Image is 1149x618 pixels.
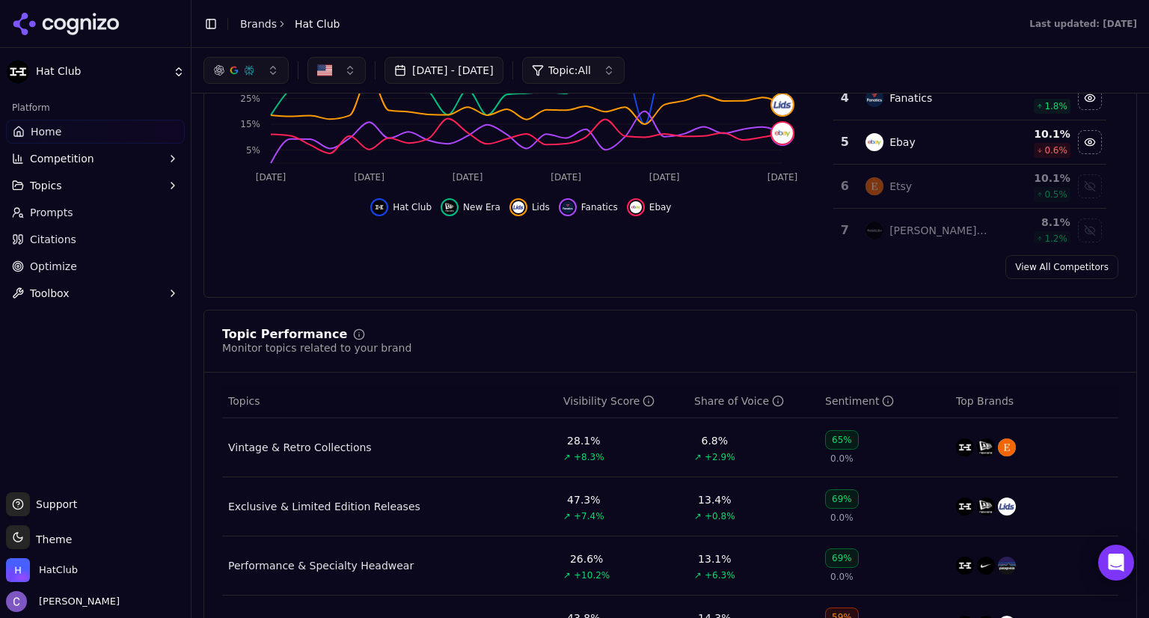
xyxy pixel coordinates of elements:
[694,569,702,581] span: ↗
[1029,18,1137,30] div: Last updated: [DATE]
[998,438,1016,456] img: etsy
[819,385,950,418] th: sentiment
[889,223,989,238] div: [PERSON_NAME] & [PERSON_NAME]
[512,201,524,213] img: lids
[865,89,883,107] img: fanatics
[705,451,735,463] span: +2.9%
[354,172,384,183] tspan: [DATE]
[956,394,1014,409] span: Top Brands
[557,385,688,418] th: visibilityScore
[373,201,385,213] img: hat club
[833,209,1106,253] tr: 7mitchell & ness[PERSON_NAME] & [PERSON_NAME]8.1%1.2%Show mitchell & ness data
[627,198,672,216] button: Hide ebay data
[30,259,77,274] span: Optimize
[6,201,185,224] a: Prompts
[36,65,167,79] span: Hat Club
[698,492,731,507] div: 13.4%
[956,498,974,515] img: hat club
[228,394,260,409] span: Topics
[950,385,1118,418] th: Top Brands
[463,201,500,213] span: New Era
[998,498,1016,515] img: lids
[889,179,912,194] div: Etsy
[694,451,702,463] span: ↗
[384,57,503,84] button: [DATE] - [DATE]
[551,172,581,183] tspan: [DATE]
[6,60,30,84] img: Hat Club
[956,557,974,575] img: hat club
[705,569,735,581] span: +6.3%
[228,440,372,455] a: Vintage & Retro Collections
[548,63,591,78] span: Topic: All
[441,198,500,216] button: Hide new era data
[1078,174,1102,198] button: Show etsy data
[31,124,61,139] span: Home
[825,430,859,450] div: 65%
[1078,86,1102,110] button: Hide fanatics data
[444,201,456,213] img: new era
[256,172,287,183] tspan: [DATE]
[559,198,618,216] button: Hide fanatics data
[30,178,62,193] span: Topics
[30,232,76,247] span: Citations
[1005,255,1118,279] a: View All Competitors
[825,489,859,509] div: 69%
[649,172,680,183] tspan: [DATE]
[698,551,731,566] div: 13.1%
[839,89,851,107] div: 4
[30,151,94,166] span: Competition
[1044,100,1067,112] span: 1.8 %
[865,221,883,239] img: mitchell & ness
[246,145,260,156] tspan: 5%
[772,123,793,144] img: ebay
[30,286,70,301] span: Toolbox
[453,172,483,183] tspan: [DATE]
[833,120,1106,165] tr: 5ebayEbay10.1%0.6%Hide ebay data
[581,201,618,213] span: Fanatics
[1098,545,1134,581] div: Open Intercom Messenger
[998,557,1016,575] img: patagonia
[570,551,603,566] div: 26.6%
[240,16,340,31] nav: breadcrumb
[240,119,260,129] tspan: 15%
[563,394,655,409] div: Visibility Score
[228,558,414,573] div: Performance & Specialty Headwear
[532,201,550,213] span: Lids
[240,94,260,104] tspan: 25%
[563,569,571,581] span: ↗
[6,147,185,171] button: Competition
[830,512,854,524] span: 0.0%
[865,133,883,151] img: ebay
[567,433,600,448] div: 28.1%
[6,281,185,305] button: Toolbox
[228,499,420,514] a: Exclusive & Limited Edition Releases
[977,498,995,515] img: new era
[574,451,604,463] span: +8.3%
[562,201,574,213] img: fanatics
[630,201,642,213] img: ebay
[825,548,859,568] div: 69%
[1001,215,1070,230] div: 8.1 %
[509,198,550,216] button: Hide lids data
[563,510,571,522] span: ↗
[574,510,604,522] span: +7.4%
[649,201,672,213] span: Ebay
[6,591,120,612] button: Open user button
[567,492,600,507] div: 47.3%
[956,438,974,456] img: hat club
[317,63,332,78] img: US
[6,227,185,251] a: Citations
[30,205,73,220] span: Prompts
[767,172,798,183] tspan: [DATE]
[839,177,851,195] div: 6
[30,497,77,512] span: Support
[688,385,819,418] th: shareOfVoice
[977,438,995,456] img: new era
[563,451,571,463] span: ↗
[30,533,72,545] span: Theme
[6,174,185,198] button: Topics
[222,340,411,355] div: Monitor topics related to your brand
[6,558,78,582] button: Open organization switcher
